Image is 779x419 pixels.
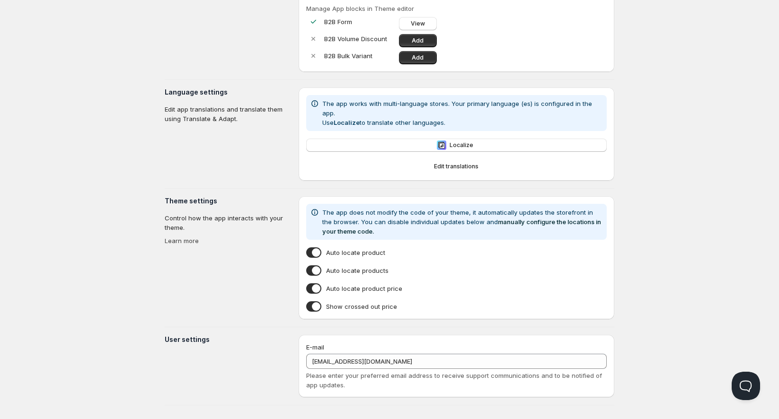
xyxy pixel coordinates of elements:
p: B2B Volume Discount [324,34,395,44]
p: Edit app translations and translate them using Translate & Adapt. [165,105,291,123]
p: Manage App blocks in Theme editor [306,4,607,13]
a: Learn more [165,237,199,244]
a: Add [399,34,437,47]
span: Please enter your preferred email address to receive support communications and to be notified of... [306,372,602,389]
span: Auto locate products [326,266,389,275]
p: B2B Bulk Variant [324,51,395,61]
p: The app does not modify the code of your theme, it automatically updates the storefront in the br... [322,208,603,236]
button: Edit translations [306,160,607,173]
span: Edit translations [434,163,478,170]
span: Auto locate product price [326,284,402,293]
span: Localize [450,141,473,149]
span: Auto locate product [326,248,385,257]
span: Show crossed out price [326,302,397,311]
span: Add [412,54,424,61]
h3: User settings [165,335,291,344]
img: Localize [437,140,446,150]
iframe: Help Scout Beacon - Open [732,372,760,400]
p: The app works with multi-language stores. Your primary language (es) is configured in the app. Us... [322,99,603,127]
h3: Theme settings [165,196,291,206]
span: Add [412,37,424,44]
a: View [399,17,437,30]
p: Control how the app interacts with your theme. [165,213,291,232]
a: Add [399,51,437,64]
button: LocalizeLocalize [306,139,607,152]
p: B2B Form [324,17,395,26]
span: View [411,20,425,27]
h3: Language settings [165,87,291,97]
b: Localize [334,119,360,126]
a: manually configure the locations in your theme code. [322,218,601,235]
span: E-mail [306,343,324,351]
